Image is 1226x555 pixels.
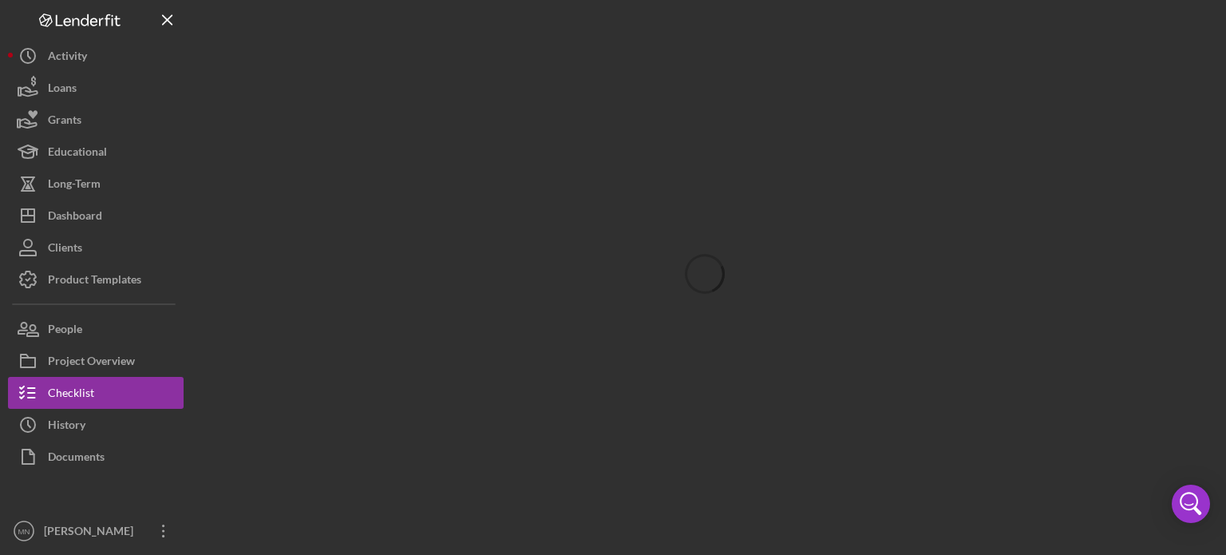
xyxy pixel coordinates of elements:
div: People [48,313,82,349]
button: History [8,409,184,441]
button: Dashboard [8,200,184,232]
button: Long-Term [8,168,184,200]
button: Project Overview [8,345,184,377]
button: Educational [8,136,184,168]
div: Documents [48,441,105,477]
button: Activity [8,40,184,72]
div: Activity [48,40,87,76]
div: Loans [48,72,77,108]
button: MN[PERSON_NAME] [8,515,184,547]
button: Grants [8,104,184,136]
div: Grants [48,104,81,140]
div: Dashboard [48,200,102,236]
button: People [8,313,184,345]
div: History [48,409,85,445]
div: [PERSON_NAME] [40,515,144,551]
div: Long-Term [48,168,101,204]
div: Open Intercom Messenger [1172,485,1210,523]
button: Product Templates [8,264,184,295]
button: Clients [8,232,184,264]
text: MN [18,527,30,536]
div: Educational [48,136,107,172]
button: Documents [8,441,184,473]
button: Loans [8,72,184,104]
div: Project Overview [48,345,135,381]
div: Checklist [48,377,94,413]
div: Clients [48,232,82,268]
button: Checklist [8,377,184,409]
div: Product Templates [48,264,141,299]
